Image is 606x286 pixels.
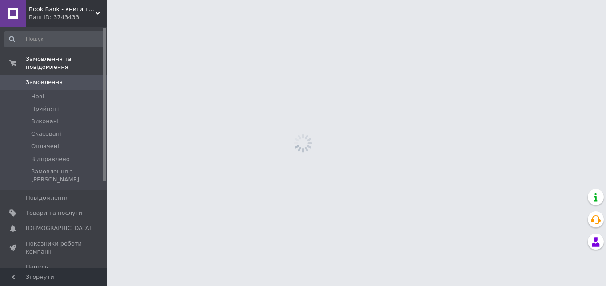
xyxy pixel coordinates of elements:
span: Показники роботи компанії [26,240,82,256]
div: Ваш ID: 3743433 [29,13,107,21]
span: Виконані [31,117,59,125]
span: Замовлення та повідомлення [26,55,107,71]
span: Товари та послуги [26,209,82,217]
span: [DEMOGRAPHIC_DATA] [26,224,92,232]
span: Відправлено [31,155,70,163]
span: Book Bank - книги та канцелярія [29,5,96,13]
span: Скасовані [31,130,61,138]
span: Повідомлення [26,194,69,202]
span: Панель управління [26,263,82,279]
span: Нові [31,93,44,101]
span: Замовлення [26,78,63,86]
span: Оплачені [31,142,59,150]
span: Замовлення з [PERSON_NAME] [31,168,104,184]
span: Прийняті [31,105,59,113]
input: Пошук [4,31,105,47]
